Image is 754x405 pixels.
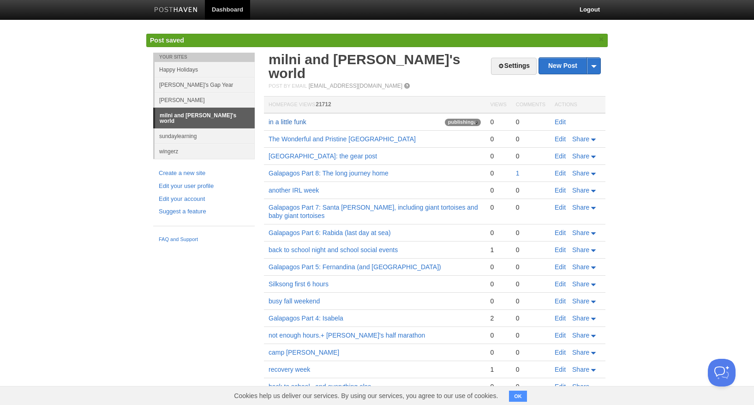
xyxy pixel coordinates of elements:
button: OK [509,391,527,402]
span: Share [572,169,589,177]
a: busy fall weekend [269,297,320,305]
div: 0 [490,229,506,237]
span: Share [572,349,589,356]
span: Share [572,297,589,305]
span: 21712 [316,101,331,108]
a: Edit [555,297,566,305]
div: 0 [516,263,545,271]
div: 0 [490,152,506,160]
div: 0 [490,118,506,126]
th: Homepage Views [264,97,485,114]
a: sundaylearning [155,128,255,144]
a: Edit [555,280,566,288]
div: 0 [490,135,506,143]
div: 0 [490,263,506,271]
a: FAQ and Support [159,236,249,244]
a: New Post [539,58,600,74]
a: × [597,34,605,45]
a: Edit [555,314,566,322]
a: Edit [555,169,566,177]
a: milni and [PERSON_NAME]'s world [269,52,461,81]
div: 0 [516,331,545,339]
a: camp [PERSON_NAME] [269,349,339,356]
a: back to school...and everything else [269,383,371,390]
a: Edit [555,383,566,390]
a: The Wonderful and Pristine [GEOGRAPHIC_DATA] [269,135,416,143]
div: 0 [516,186,545,194]
a: back to school night and school social events [269,246,398,254]
img: loading-tiny-gray.gif [474,121,478,124]
span: Share [572,204,589,211]
a: recovery week [269,366,310,373]
span: Cookies help us deliver our services. By using our services, you agree to our use of cookies. [225,387,507,405]
a: [PERSON_NAME] [155,92,255,108]
a: in a little funk [269,118,306,126]
a: Edit [555,152,566,160]
span: Share [572,135,589,143]
div: 0 [516,246,545,254]
span: Share [572,263,589,271]
div: 0 [516,348,545,357]
a: Edit [555,332,566,339]
div: 0 [490,297,506,305]
span: Share [572,280,589,288]
a: [EMAIL_ADDRESS][DOMAIN_NAME] [309,83,402,89]
span: Share [572,366,589,373]
div: 0 [516,203,545,212]
a: Settings [491,58,537,75]
span: Post saved [150,36,184,44]
div: 0 [516,365,545,374]
div: 0 [516,314,545,322]
div: 0 [516,297,545,305]
a: Edit [555,229,566,236]
a: Galapagos Part 8: The long journey home [269,169,389,177]
a: not enough hours.+ [PERSON_NAME]'s half marathon [269,332,425,339]
span: publishing [445,119,481,126]
div: 0 [516,280,545,288]
span: Share [572,314,589,322]
th: Views [485,97,511,114]
a: Galapagos Part 6: Rabida (last day at sea) [269,229,391,236]
a: Edit [555,135,566,143]
a: Galapagos Part 4: Isabela [269,314,343,322]
span: Post by Email [269,83,307,89]
div: 0 [516,152,545,160]
a: Silksong first 6 hours [269,280,329,288]
div: 1 [490,365,506,374]
a: another IRL week [269,187,319,194]
a: Suggest a feature [159,207,249,217]
span: Share [572,187,589,194]
a: Edit [555,187,566,194]
a: Edit [555,366,566,373]
span: Share [572,152,589,160]
div: 0 [516,382,545,391]
li: Your Sites [153,53,255,62]
div: 0 [490,348,506,357]
div: 0 [490,331,506,339]
a: [PERSON_NAME]'s Gap Year [155,77,255,92]
span: Share [572,229,589,236]
div: 0 [490,280,506,288]
a: Edit [555,349,566,356]
div: 0 [490,203,506,212]
th: Actions [550,97,605,114]
a: wingerz [155,144,255,159]
div: 1 [490,246,506,254]
iframe: Help Scout Beacon - Open [708,359,736,387]
a: Edit [555,118,566,126]
img: Posthaven-bar [154,7,198,14]
a: Create a new site [159,169,249,178]
div: 0 [490,169,506,177]
a: Edit your user profile [159,181,249,191]
a: Galapagos Part 7: Santa [PERSON_NAME], including giant tortoises and baby giant tortoises [269,204,478,219]
div: 0 [516,229,545,237]
span: Share [572,332,589,339]
th: Comments [511,97,550,114]
span: Share [572,383,589,390]
a: 1 [516,169,520,177]
a: Edit [555,246,566,254]
a: Edit [555,263,566,271]
a: Galapagos Part 5: Fernandina (and [GEOGRAPHIC_DATA]) [269,263,441,271]
a: Edit [555,204,566,211]
a: milni and [PERSON_NAME]'s world [155,108,255,128]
